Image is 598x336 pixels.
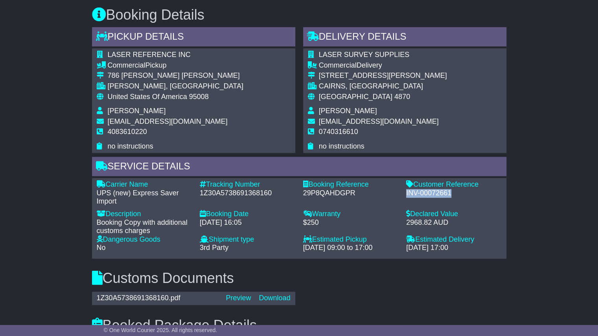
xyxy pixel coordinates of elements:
div: Delivery [319,61,447,70]
div: [PERSON_NAME], [GEOGRAPHIC_DATA] [108,82,243,91]
div: Estimated Delivery [406,235,502,244]
div: Customer Reference [406,180,502,189]
div: [DATE] 09:00 to 17:00 [303,244,399,252]
div: CAIRNS, [GEOGRAPHIC_DATA] [319,82,447,91]
div: [DATE] 16:05 [200,218,295,227]
h3: Booking Details [92,7,506,23]
span: Commercial [108,61,145,69]
div: Description [97,210,192,218]
div: 786 [PERSON_NAME] [PERSON_NAME] [108,72,243,80]
span: United States Of America [108,93,187,101]
div: Carrier Name [97,180,192,189]
span: [EMAIL_ADDRESS][DOMAIN_NAME] [108,118,228,125]
span: no instructions [108,142,153,150]
a: Preview [226,294,251,302]
div: Warranty [303,210,399,218]
span: No [97,244,106,252]
div: Booking Reference [303,180,399,189]
h3: Booked Package Details [92,318,506,333]
div: Declared Value [406,210,502,218]
span: [GEOGRAPHIC_DATA] [319,93,392,101]
div: Delivery Details [303,27,506,48]
div: Estimated Pickup [303,235,399,244]
span: © One World Courier 2025. All rights reserved. [104,327,217,333]
span: Commercial [319,61,357,69]
span: 95008 [189,93,209,101]
div: INV-00072661 [406,189,502,198]
div: UPS (new) Express Saver Import [97,189,192,206]
a: Download [259,294,290,302]
div: Tracking Number [200,180,295,189]
span: no instructions [319,142,364,150]
span: [PERSON_NAME] [319,107,377,115]
div: 1Z30A5738691368160 [200,189,295,198]
div: Dangerous Goods [97,235,192,244]
div: [STREET_ADDRESS][PERSON_NAME] [319,72,447,80]
span: [EMAIL_ADDRESS][DOMAIN_NAME] [319,118,439,125]
div: Pickup Details [92,27,295,48]
span: LASER REFERENCE INC [108,51,191,59]
div: [DATE] 17:00 [406,244,502,252]
div: 2968.82 AUD [406,218,502,227]
div: Service Details [92,157,506,178]
span: [PERSON_NAME] [108,107,166,115]
span: 4083610220 [108,128,147,136]
span: 0740316610 [319,128,358,136]
div: Shipment type [200,235,295,244]
div: Pickup [108,61,243,70]
span: 4870 [394,93,410,101]
div: Booking Date [200,210,295,218]
div: Booking Copy with additional customs charges [97,218,192,235]
div: 1Z30A5738691368160.pdf [93,294,222,303]
span: LASER SURVEY SUPPLIES [319,51,409,59]
div: 29P8QAHDGPR [303,189,399,198]
span: 3rd Party [200,244,228,252]
div: $250 [303,218,399,227]
h3: Customs Documents [92,270,506,286]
